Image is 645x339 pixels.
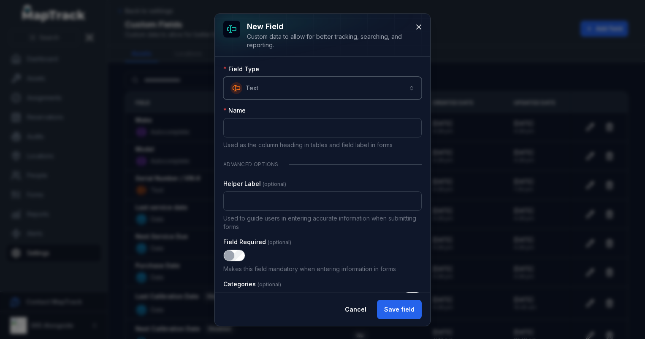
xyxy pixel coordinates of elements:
button: Save field [377,300,422,319]
input: :r134:-form-item-label [223,250,245,261]
input: :r131:-form-item-label [223,118,422,137]
div: :r139:-form-item-label [223,292,422,326]
div: Custom data to allow for better tracking, searching, and reporting. [247,32,408,49]
label: Categories [223,280,281,288]
p: Used to guide users in entering accurate information when submitting forms [223,214,422,231]
p: Makes this field mandatory when entering information in forms [223,265,422,273]
button: Text [223,77,422,100]
input: :r133:-form-item-label [223,191,422,211]
p: Used as the column heading in tables and field label in forms [223,141,422,149]
h3: New field [247,21,408,32]
button: Cancel [338,300,374,319]
label: Name [223,106,246,115]
label: Helper Label [223,180,286,188]
label: Field Required [223,238,291,246]
label: Field Type [223,65,259,73]
div: Advanced Options [223,156,422,173]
